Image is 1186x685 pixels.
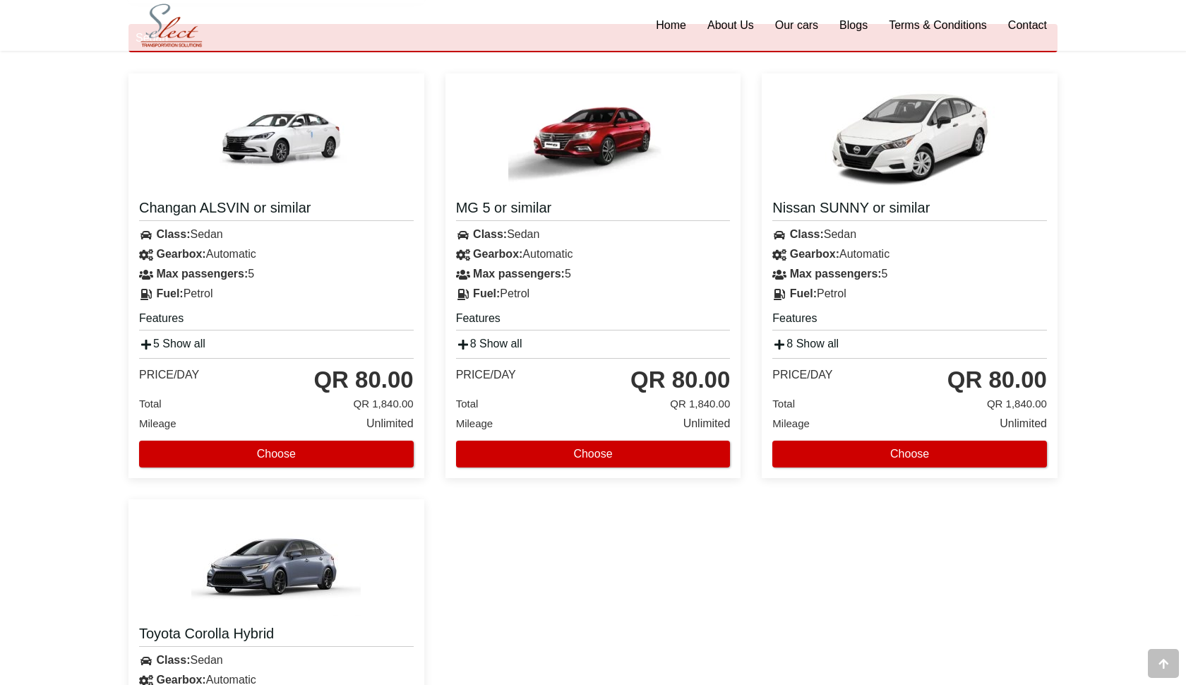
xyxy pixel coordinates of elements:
strong: Class: [156,228,190,240]
h5: Features [139,311,414,330]
div: Price/day [456,368,516,382]
img: Nissan SUNNY or similar [825,84,995,190]
strong: Max passengers: [473,268,565,280]
button: Choose [139,441,414,467]
div: Sedan [128,225,424,244]
span: Unlimited [683,414,731,434]
div: 5 [128,264,424,284]
strong: Fuel: [473,287,500,299]
div: Price/day [772,368,832,382]
strong: Gearbox: [790,248,839,260]
img: Toyota Corolla Hybrid [191,510,361,616]
span: Mileage [139,417,176,429]
div: 5 [762,264,1058,284]
strong: Gearbox: [473,248,522,260]
span: QR 1,840.00 [670,394,730,414]
strong: Gearbox: [156,248,205,260]
a: 8 Show all [772,338,839,350]
div: Price/day [139,368,199,382]
a: MG 5 or similar [456,198,731,221]
img: Select Rent a Car [132,1,211,50]
span: QR 1,840.00 [987,394,1047,414]
div: Automatic [128,244,424,264]
strong: Max passengers: [790,268,882,280]
strong: Fuel: [156,287,183,299]
div: Go to top [1148,649,1179,678]
span: Unlimited [1000,414,1047,434]
span: Mileage [456,417,493,429]
div: Automatic [762,244,1058,264]
a: 5 Show all [139,338,205,350]
strong: Class: [473,228,507,240]
div: Sedan [762,225,1058,244]
img: MG 5 or similar [508,84,678,190]
span: Unlimited [366,414,414,434]
strong: Class: [156,654,190,666]
div: QR 80.00 [630,366,730,394]
strong: Class: [790,228,824,240]
div: QR 80.00 [313,366,413,394]
div: Petrol [762,284,1058,304]
a: Nissan SUNNY or similar [772,198,1047,221]
h5: Features [456,311,731,330]
img: Changan ALSVIN or similar [191,84,361,190]
span: Total [139,398,162,410]
a: Changan ALSVIN or similar [139,198,414,221]
strong: Fuel: [790,287,817,299]
div: Petrol [445,284,741,304]
strong: Max passengers: [156,268,248,280]
a: 8 Show all [456,338,522,350]
span: Mileage [772,417,810,429]
div: Sedan [445,225,741,244]
span: Total [772,398,795,410]
button: Choose [772,441,1047,467]
span: QR 1,840.00 [354,394,414,414]
button: Choose [456,441,731,467]
div: Petrol [128,284,424,304]
div: QR 80.00 [947,366,1047,394]
h5: Features [772,311,1047,330]
div: Sedan [128,650,424,670]
a: Toyota Corolla Hybrid [139,624,414,647]
div: 5 [445,264,741,284]
div: Automatic [445,244,741,264]
span: Total [456,398,479,410]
